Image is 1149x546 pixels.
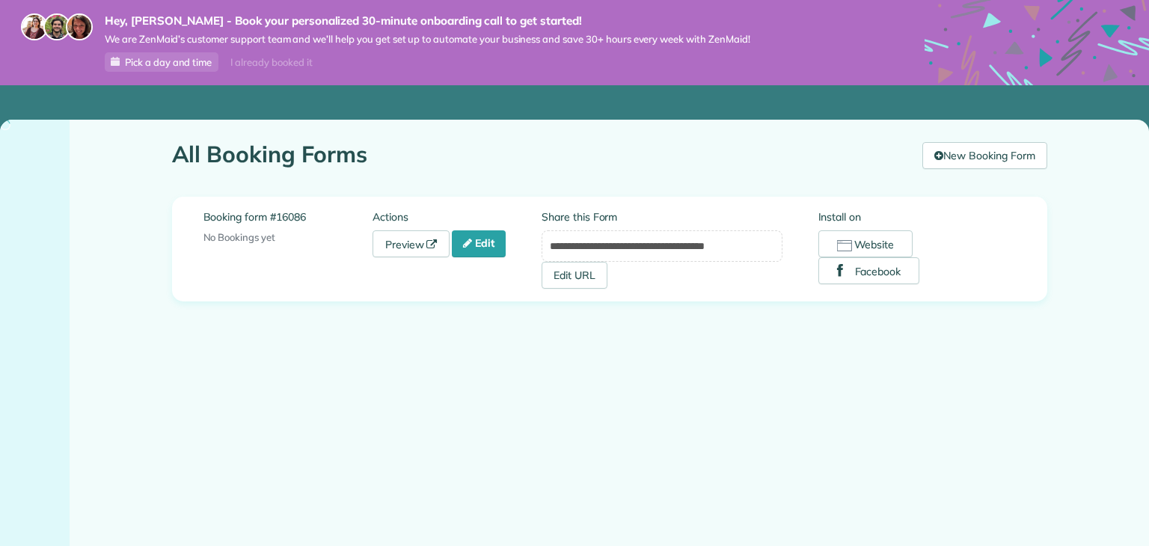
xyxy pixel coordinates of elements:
[21,13,48,40] img: maria-72a9807cf96188c08ef61303f053569d2e2a8a1cde33d635c8a3ac13582a053d.jpg
[105,52,218,72] a: Pick a day and time
[373,209,542,224] label: Actions
[105,33,750,46] span: We are ZenMaid’s customer support team and we’ll help you get set up to automate your business an...
[818,230,913,257] button: Website
[452,230,506,257] a: Edit
[105,13,750,28] strong: Hey, [PERSON_NAME] - Book your personalized 30-minute onboarding call to get started!
[66,13,93,40] img: michelle-19f622bdf1676172e81f8f8fba1fb50e276960ebfe0243fe18214015130c80e4.jpg
[203,209,373,224] label: Booking form #16086
[542,262,607,289] a: Edit URL
[922,142,1047,169] a: New Booking Form
[43,13,70,40] img: jorge-587dff0eeaa6aab1f244e6dc62b8924c3b6ad411094392a53c71c6c4a576187d.jpg
[172,142,912,167] h1: All Booking Forms
[542,209,782,224] label: Share this Form
[373,230,450,257] a: Preview
[221,53,321,72] div: I already booked it
[818,209,1016,224] label: Install on
[203,231,275,243] span: No Bookings yet
[818,257,920,284] button: Facebook
[125,56,212,68] span: Pick a day and time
